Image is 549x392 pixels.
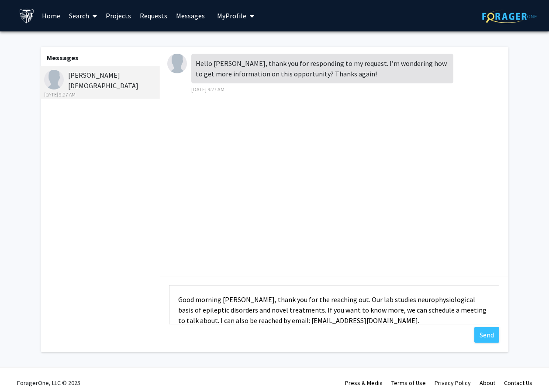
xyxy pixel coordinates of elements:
[482,10,537,23] img: ForagerOne Logo
[504,379,532,387] a: Contact Us
[38,0,65,31] a: Home
[345,379,383,387] a: Press & Media
[101,0,135,31] a: Projects
[167,54,187,73] img: McKenzie Christiansen
[169,285,499,324] textarea: Message
[44,91,158,99] div: [DATE] 9:27 AM
[217,11,246,20] span: My Profile
[44,70,64,89] img: McKenzie Christiansen
[480,379,495,387] a: About
[391,379,426,387] a: Terms of Use
[474,327,499,343] button: Send
[65,0,101,31] a: Search
[191,54,453,83] div: Hello [PERSON_NAME], thank you for responding to my request. I’m wondering how to get more inform...
[7,353,37,385] iframe: Chat
[172,0,209,31] a: Messages
[44,70,158,99] div: [PERSON_NAME][DEMOGRAPHIC_DATA]
[435,379,471,387] a: Privacy Policy
[135,0,172,31] a: Requests
[19,8,35,24] img: Johns Hopkins University Logo
[191,86,224,93] span: [DATE] 9:27 AM
[47,53,79,62] b: Messages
